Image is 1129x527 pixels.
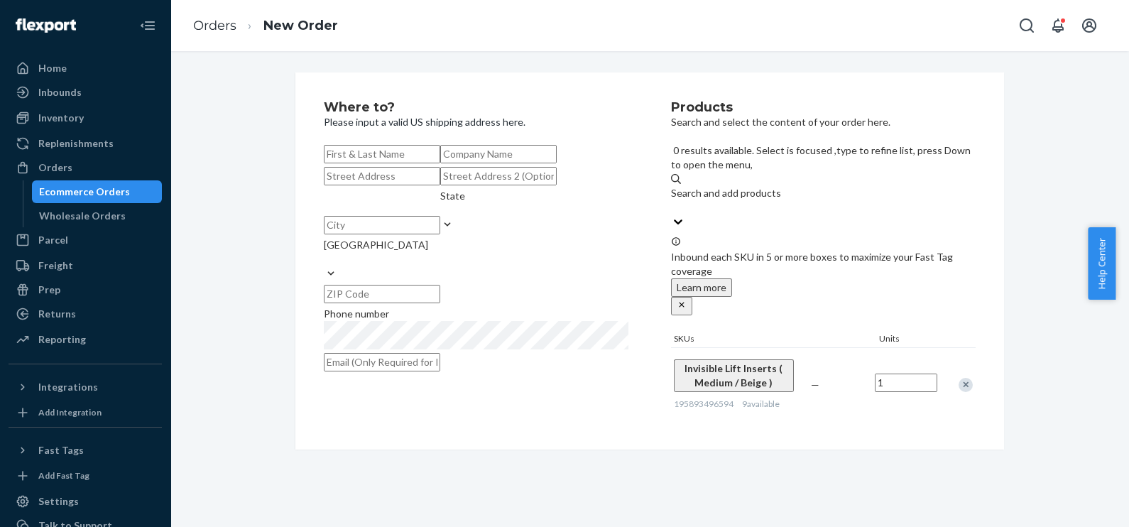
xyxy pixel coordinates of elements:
div: SKUs [671,332,876,347]
p: Please input a valid US shipping address here. [324,115,628,129]
button: Fast Tags [9,439,162,462]
input: Street Address [324,167,440,185]
div: Prep [38,283,60,297]
span: Invisible Lift Inserts ( Medium / Beige ) [685,362,782,389]
h2: Products [671,101,976,115]
h2: Where to? [324,101,628,115]
a: Parcel [9,229,162,251]
a: Reporting [9,328,162,351]
div: Reporting [38,332,86,347]
div: Remove Item [959,378,973,392]
span: 9 available [742,398,780,409]
div: Fast Tags [38,443,84,457]
input: ZIP Code [324,285,440,303]
div: Ecommerce Orders [39,185,130,199]
input: City [324,216,440,234]
a: Add Fast Tag [9,467,162,484]
input: Email (Only Required for International) [324,353,440,371]
input: [GEOGRAPHIC_DATA] [324,252,325,266]
div: Returns [38,307,76,321]
div: Inbounds [38,85,82,99]
div: Inbound each SKU in 5 or more boxes to maximize your Fast Tag coverage [671,236,976,315]
div: Add Fast Tag [38,469,89,482]
input: Company Name [440,145,557,163]
div: Settings [38,494,79,509]
ol: breadcrumbs [182,5,349,47]
a: Inbounds [9,81,162,104]
img: Flexport logo [16,18,76,33]
input: First & Last Name [324,145,440,163]
p: Search and select the content of your order here. [671,115,976,129]
button: Help Center [1088,227,1116,300]
div: Inventory [38,111,84,125]
div: Home [38,61,67,75]
a: New Order [263,18,338,33]
input: State [440,203,442,217]
p: 0 results available. Select is focused ,type to refine list, press Down to open the menu, [671,143,976,172]
a: Returns [9,303,162,325]
a: Freight [9,254,162,277]
div: Integrations [38,380,98,394]
span: — [811,379,819,391]
div: Search and add products [671,186,976,200]
a: Prep [9,278,162,301]
a: Add Integration [9,404,162,421]
a: Orders [9,156,162,179]
div: Wholesale Orders [39,209,126,223]
div: Freight [38,259,73,273]
a: Settings [9,490,162,513]
a: Wholesale Orders [32,205,163,227]
button: close [671,297,692,315]
span: 195893496594 [674,398,733,409]
div: [GEOGRAPHIC_DATA] [324,238,428,252]
button: Integrations [9,376,162,398]
input: Quantity [875,374,937,392]
div: Units [876,332,940,347]
div: Orders [38,161,72,175]
button: Open account menu [1075,11,1103,40]
button: Learn more [671,278,732,297]
span: Phone number [324,308,389,320]
button: Invisible Lift Inserts ( Medium / Beige ) [674,359,794,392]
a: Inventory [9,107,162,129]
div: Add Integration [38,406,102,418]
a: Ecommerce Orders [32,180,163,203]
a: Home [9,57,162,80]
button: Close Navigation [133,11,162,40]
a: Replenishments [9,132,162,155]
input: Street Address 2 (Optional) [440,167,557,185]
div: Replenishments [38,136,114,151]
a: Orders [193,18,236,33]
div: State [440,189,465,203]
button: Open notifications [1044,11,1072,40]
button: Open Search Box [1013,11,1041,40]
div: Parcel [38,233,68,247]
